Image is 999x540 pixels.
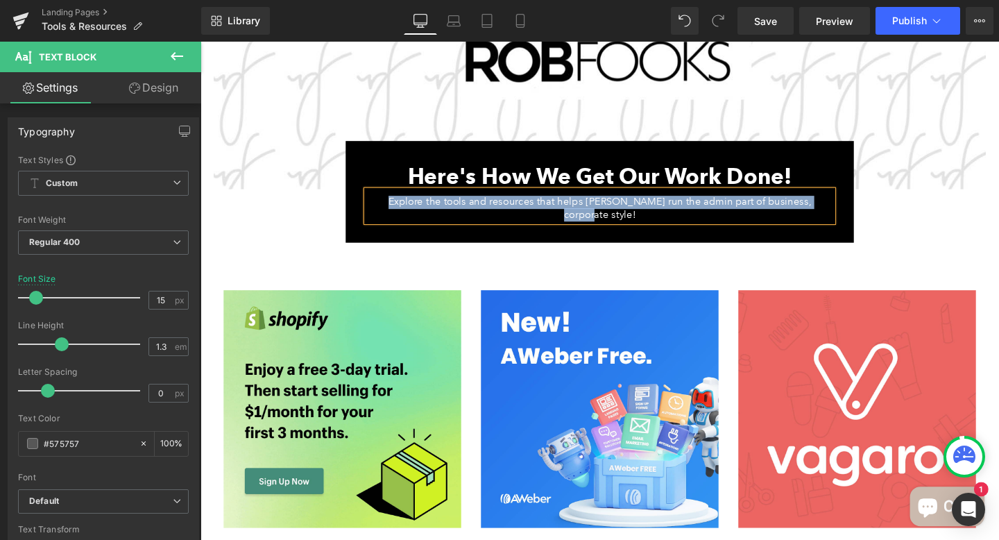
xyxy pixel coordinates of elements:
button: Redo [704,7,732,35]
div: Font Size [18,274,56,284]
button: Publish [876,7,960,35]
span: px [175,389,187,398]
a: Mobile [504,7,537,35]
div: Font [18,473,189,482]
span: Library [228,15,260,27]
span: em [175,342,187,351]
div: Text Transform [18,525,189,534]
button: Undo [671,7,699,35]
div: % [155,432,188,456]
span: Explore the tools and resources that helps [PERSON_NAME] run the admin part of business, corporat... [198,162,642,189]
span: Save [754,14,777,28]
a: New Library [201,7,270,35]
i: Default [29,496,59,507]
span: Text Block [39,51,96,62]
b: Custom [46,178,78,189]
a: Tablet [470,7,504,35]
a: Laptop [437,7,470,35]
div: Text Styles [18,154,189,165]
a: Desktop [404,7,437,35]
div: Open Intercom Messenger [952,493,985,526]
span: Here's How We Get Our Work Done! [218,128,622,155]
inbox-online-store-chat: Shopify online store chat [742,468,828,513]
a: Landing Pages [42,7,201,18]
input: Color [44,436,133,451]
b: Regular 400 [29,237,80,247]
span: Publish [892,15,927,26]
div: Typography [18,118,75,137]
div: Font Weight [18,215,189,225]
span: Preview [816,14,853,28]
iframe: To enrich screen reader interactions, please activate Accessibility in Grammarly extension settings [200,42,999,540]
span: px [175,296,187,305]
button: More [966,7,993,35]
div: Line Height [18,321,189,330]
span: Tools & Resources [42,21,127,32]
a: Design [103,72,204,103]
a: Preview [799,7,870,35]
div: Letter Spacing [18,367,189,377]
div: Text Color [18,414,189,423]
